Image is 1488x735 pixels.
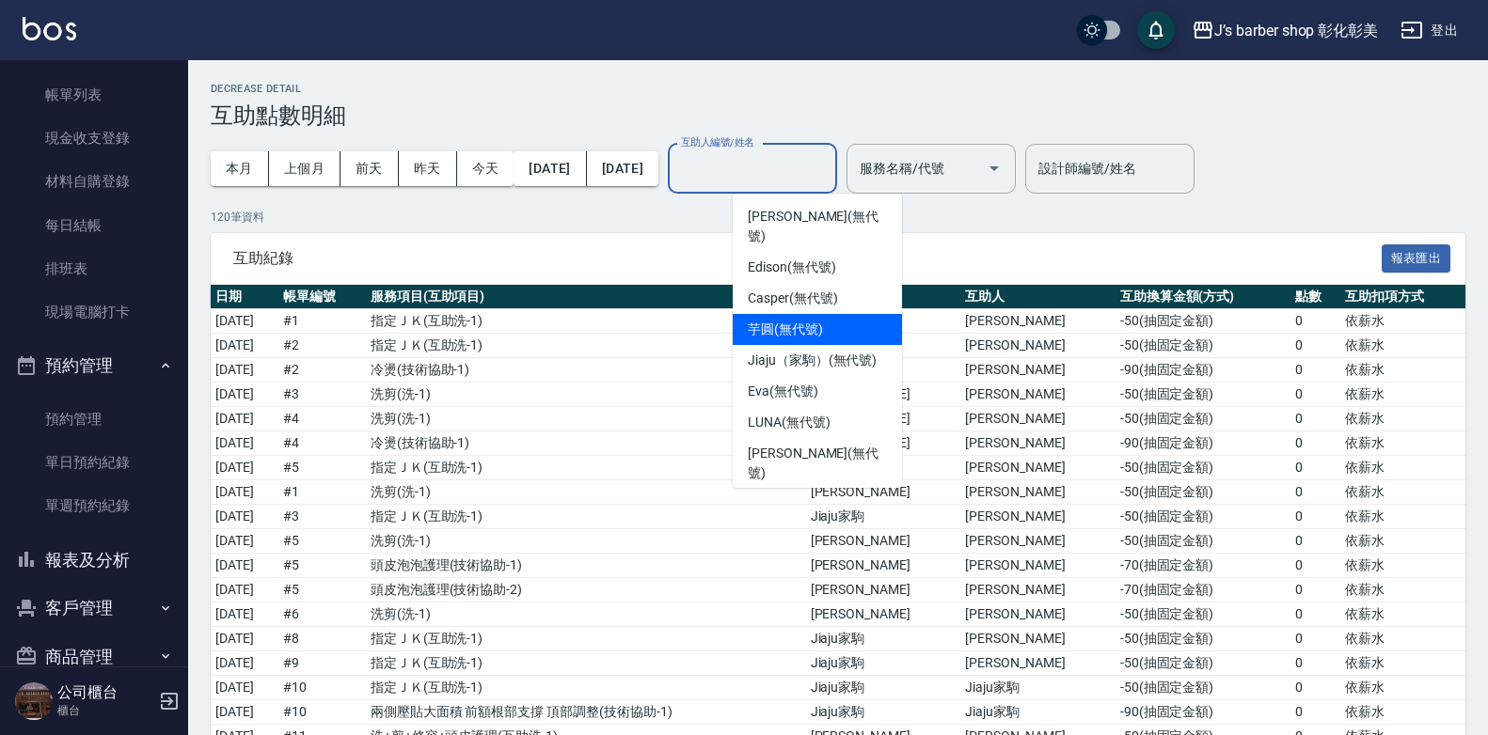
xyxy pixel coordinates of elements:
td: [PERSON_NAME] [960,309,1116,334]
td: [DATE] [211,480,278,505]
a: 每日結帳 [8,204,181,247]
button: save [1137,11,1175,49]
td: 0 [1290,627,1341,651]
td: 冷燙 ( 技術協助-1 ) [366,431,806,456]
td: -50 ( 抽固定金額 ) [1116,627,1290,651]
span: Edison (無代號) [748,258,835,277]
a: 報表匯出 [1382,248,1451,266]
a: 單週預約紀錄 [8,484,181,527]
td: 0 [1290,700,1341,725]
img: Logo [23,17,76,40]
h3: 互助點數明細 [211,102,1465,129]
td: [DATE] [211,358,278,383]
span: Casper (無代號) [748,289,837,308]
button: [DATE] [587,151,658,186]
span: [PERSON_NAME] (無代號) [748,444,887,483]
h2: Decrease Detail [211,83,1465,95]
td: [DATE] [211,383,278,407]
td: [DATE] [211,456,278,480]
td: 依薪水 [1340,700,1465,725]
td: 依薪水 [1340,358,1465,383]
button: J’s barber shop 彰化彰美 [1184,11,1385,50]
button: 上個月 [269,151,340,186]
td: # 1 [278,309,366,334]
td: # 4 [278,431,366,456]
button: 本月 [211,151,269,186]
button: 前天 [340,151,399,186]
td: 指定ＪＫ ( 互助洗-1 ) [366,651,806,676]
td: # 9 [278,651,366,676]
td: [DATE] [211,700,278,725]
td: [PERSON_NAME] [806,602,961,627]
td: 0 [1290,651,1341,676]
a: 帳單列表 [8,73,181,117]
td: 依薪水 [1340,627,1465,651]
span: Eva (無代號) [748,382,818,401]
td: 依薪水 [1340,529,1465,554]
td: 洗剪 ( 洗-1 ) [366,529,806,554]
label: 互助人編號/姓名 [681,135,754,149]
td: 依薪水 [1340,407,1465,431]
h5: 公司櫃台 [57,683,153,702]
a: 排班表 [8,247,181,290]
th: 日期 [211,285,278,309]
td: [PERSON_NAME] [960,431,1116,456]
td: Jiaju家駒 [960,700,1116,725]
td: -50 ( 抽固定金額 ) [1116,529,1290,554]
td: [PERSON_NAME] [960,407,1116,431]
button: 報表匯出 [1382,244,1451,274]
td: [DATE] [211,505,278,529]
td: -50 ( 抽固定金額 ) [1116,383,1290,407]
td: Jiaju家駒 [806,651,961,676]
td: 0 [1290,334,1341,358]
th: 帳單編號 [278,285,366,309]
td: # 5 [278,529,366,554]
td: 兩側壓貼大面積 前額根部支撐 頂部調整 ( 技術協助-1 ) [366,700,806,725]
td: -50 ( 抽固定金額 ) [1116,602,1290,627]
span: 芋圓 (無代號) [748,320,823,339]
button: 預約管理 [8,341,181,390]
td: [PERSON_NAME] [960,480,1116,505]
td: 頭皮泡泡護理 ( 技術協助-1 ) [366,554,806,578]
td: [DATE] [211,651,278,676]
td: 依薪水 [1340,383,1465,407]
td: -50 ( 抽固定金額 ) [1116,676,1290,700]
td: 指定ＪＫ ( 互助洗-1 ) [366,505,806,529]
td: 0 [1290,529,1341,554]
td: 0 [1290,407,1341,431]
span: [PERSON_NAME] (無代號) [748,207,887,246]
td: 0 [1290,431,1341,456]
td: 0 [1290,358,1341,383]
span: 互助紀錄 [233,249,1382,268]
td: -50 ( 抽固定金額 ) [1116,309,1290,334]
a: 單日預約紀錄 [8,441,181,484]
td: [PERSON_NAME] [960,334,1116,358]
td: 指定ＪＫ ( 互助洗-1 ) [366,456,806,480]
p: 櫃台 [57,702,153,719]
td: 指定ＪＫ ( 互助洗-1 ) [366,309,806,334]
td: -50 ( 抽固定金額 ) [1116,651,1290,676]
td: # 1 [278,480,366,505]
td: # 3 [278,383,366,407]
td: -70 ( 抽固定金額 ) [1116,578,1290,602]
a: 現金收支登錄 [8,117,181,160]
td: # 2 [278,358,366,383]
td: [PERSON_NAME] [960,505,1116,529]
td: # 2 [278,334,366,358]
td: 依薪水 [1340,480,1465,505]
button: 商品管理 [8,633,181,681]
td: 依薪水 [1340,554,1465,578]
button: Open [979,153,1009,183]
td: [DATE] [211,309,278,334]
td: 0 [1290,602,1341,627]
td: [DATE] [211,627,278,651]
td: 指定ＪＫ ( 互助洗-1 ) [366,627,806,651]
th: 服務項目(互助項目) [366,285,806,309]
td: -50 ( 抽固定金額 ) [1116,407,1290,431]
td: 0 [1290,578,1341,602]
a: 預約管理 [8,398,181,441]
td: [DATE] [211,529,278,554]
th: 互助換算金額(方式) [1116,285,1290,309]
td: -90 ( 抽固定金額 ) [1116,431,1290,456]
td: -50 ( 抽固定金額 ) [1116,334,1290,358]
